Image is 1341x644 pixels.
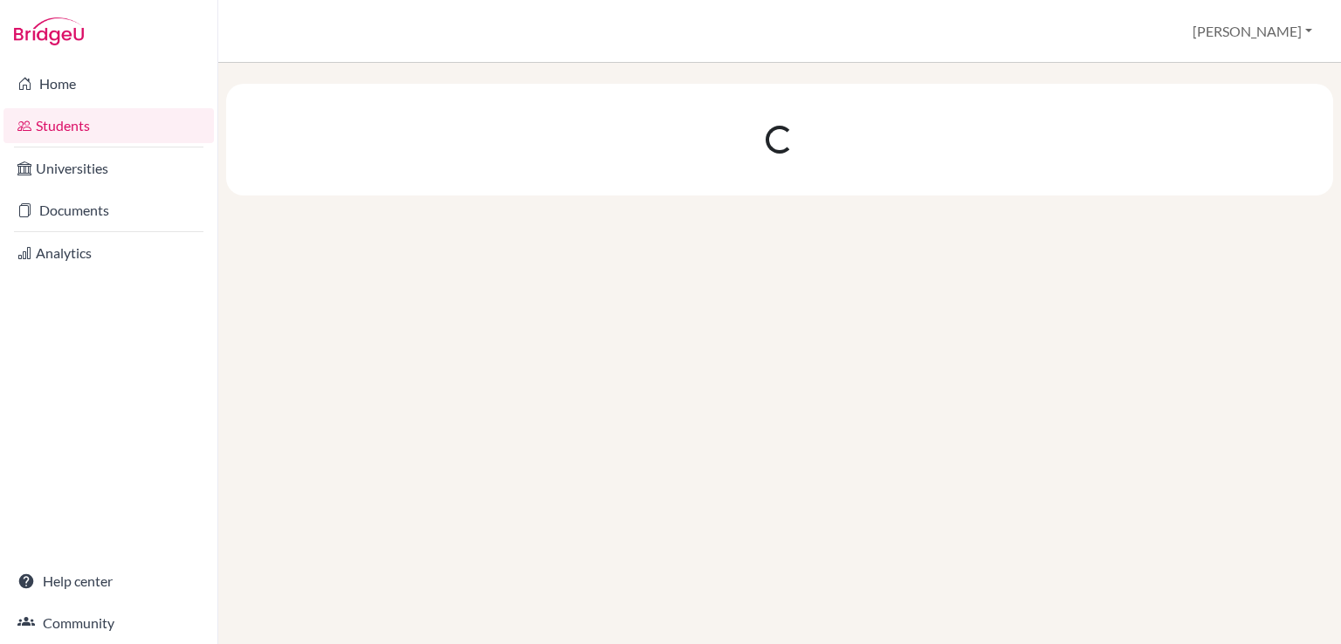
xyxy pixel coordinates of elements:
img: Bridge-U [14,17,84,45]
a: Community [3,606,214,641]
a: Analytics [3,236,214,271]
button: [PERSON_NAME] [1185,15,1320,48]
a: Students [3,108,214,143]
a: Universities [3,151,214,186]
a: Documents [3,193,214,228]
a: Help center [3,564,214,599]
a: Home [3,66,214,101]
